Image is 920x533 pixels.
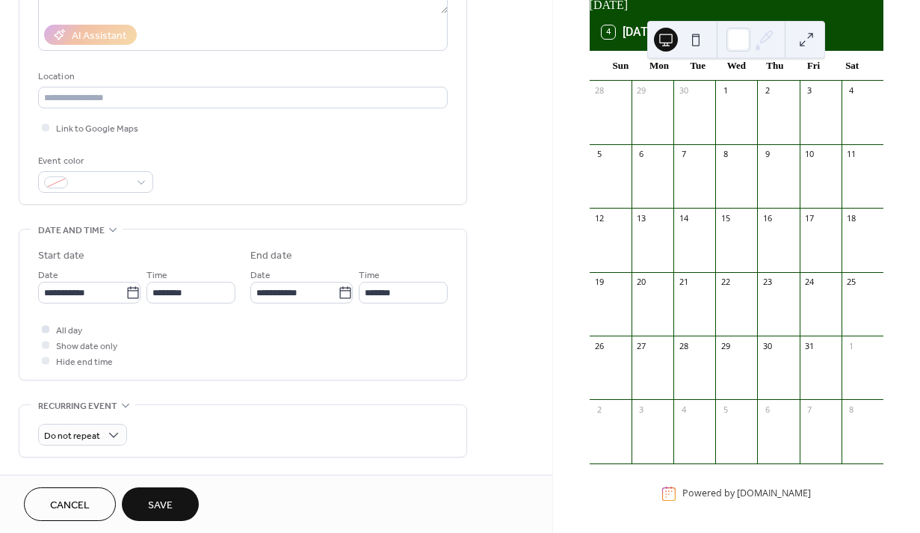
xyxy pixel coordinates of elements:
[720,340,731,351] div: 29
[737,487,811,500] a: [DOMAIN_NAME]
[762,85,773,96] div: 2
[594,277,605,288] div: 19
[678,277,689,288] div: 21
[720,277,731,288] div: 22
[720,85,731,96] div: 1
[50,498,90,514] span: Cancel
[38,268,58,283] span: Date
[804,277,815,288] div: 24
[717,51,756,81] div: Wed
[762,340,773,351] div: 30
[678,340,689,351] div: 28
[678,149,689,160] div: 7
[636,340,647,351] div: 27
[56,339,117,354] span: Show date only
[762,149,773,160] div: 9
[38,398,117,414] span: Recurring event
[804,404,815,415] div: 7
[794,51,833,81] div: Fri
[720,212,731,224] div: 15
[846,149,857,160] div: 11
[594,404,605,415] div: 2
[56,121,138,137] span: Link to Google Maps
[594,340,605,351] div: 26
[38,153,150,169] div: Event color
[636,404,647,415] div: 3
[846,404,857,415] div: 8
[762,277,773,288] div: 23
[636,85,647,96] div: 29
[594,85,605,96] div: 28
[24,487,116,521] button: Cancel
[679,51,717,81] div: Tue
[756,51,794,81] div: Thu
[804,85,815,96] div: 3
[596,22,663,43] button: 4[DATE]
[146,268,167,283] span: Time
[56,354,113,370] span: Hide end time
[846,212,857,224] div: 18
[602,51,640,81] div: Sun
[846,340,857,351] div: 1
[762,212,773,224] div: 16
[359,268,380,283] span: Time
[636,149,647,160] div: 6
[762,404,773,415] div: 6
[804,212,815,224] div: 17
[682,487,811,500] div: Powered by
[38,248,84,264] div: Start date
[250,268,271,283] span: Date
[594,149,605,160] div: 5
[846,277,857,288] div: 25
[640,51,679,81] div: Mon
[56,323,82,339] span: All day
[833,51,871,81] div: Sat
[678,404,689,415] div: 4
[148,498,173,514] span: Save
[122,487,199,521] button: Save
[38,223,105,238] span: Date and time
[804,149,815,160] div: 10
[636,277,647,288] div: 20
[636,212,647,224] div: 13
[594,212,605,224] div: 12
[678,85,689,96] div: 30
[44,428,100,445] span: Do not repeat
[720,404,731,415] div: 5
[804,340,815,351] div: 31
[38,69,445,84] div: Location
[720,149,731,160] div: 8
[678,212,689,224] div: 14
[250,248,292,264] div: End date
[846,85,857,96] div: 4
